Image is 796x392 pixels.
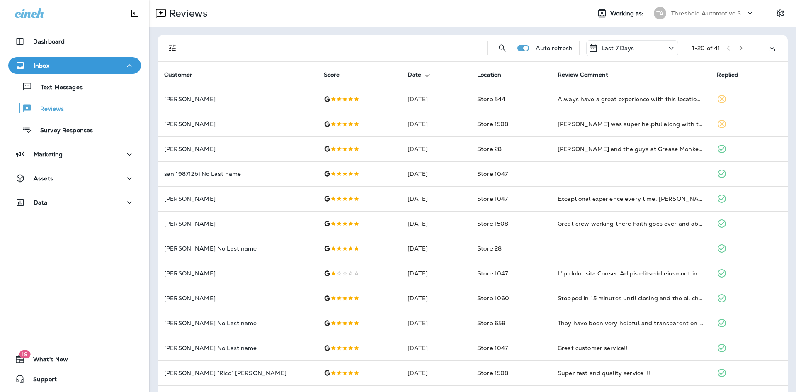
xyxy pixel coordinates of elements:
[164,170,311,177] p: sani198712bi No Last name
[654,7,666,19] div: TA
[477,270,508,277] span: Store 1047
[164,245,311,252] p: [PERSON_NAME] No Last name
[164,345,311,351] p: [PERSON_NAME] No Last name
[558,71,619,78] span: Review Comment
[558,145,704,153] div: Danny and the guys at Grease Monkey are great! They get you in and out very quickly but also prov...
[166,7,208,19] p: Reviews
[123,5,146,22] button: Collapse Sidebar
[324,71,340,78] span: Score
[401,360,471,385] td: [DATE]
[408,71,432,78] span: Date
[401,211,471,236] td: [DATE]
[558,369,704,377] div: Super fast and quality service !!!
[610,10,646,17] span: Working as:
[8,57,141,74] button: Inbox
[477,319,505,327] span: Store 658
[558,120,704,128] div: Blake was super helpful along with the rest of the crew. Highly recommend!
[8,351,141,368] button: 19What's New
[32,105,64,113] p: Reviews
[401,336,471,360] td: [DATE]
[164,320,311,326] p: [PERSON_NAME] No Last name
[401,112,471,136] td: [DATE]
[401,286,471,311] td: [DATE]
[32,84,83,92] p: Text Messages
[477,71,512,78] span: Location
[401,311,471,336] td: [DATE]
[34,62,49,69] p: Inbox
[164,270,311,277] p: [PERSON_NAME]
[8,146,141,163] button: Marketing
[408,71,422,78] span: Date
[558,95,704,103] div: Always have a great experience with this location for oil changes. I bring my own oil and filters...
[324,71,351,78] span: Score
[401,161,471,186] td: [DATE]
[8,78,141,95] button: Text Messages
[401,261,471,286] td: [DATE]
[536,45,573,51] p: Auto refresh
[19,350,30,358] span: 19
[401,236,471,261] td: [DATE]
[717,71,749,78] span: Replied
[164,370,311,376] p: [PERSON_NAME] “Rico” [PERSON_NAME]
[558,269,704,278] div: I’ve given this Grease Monkey location multiple chances, and unfortunately, each visit has been c...
[477,95,505,103] span: Store 544
[401,186,471,211] td: [DATE]
[8,121,141,139] button: Survey Responses
[33,38,65,45] p: Dashboard
[764,40,780,56] button: Export as CSV
[8,170,141,187] button: Assets
[477,71,501,78] span: Location
[164,96,311,102] p: [PERSON_NAME]
[34,199,48,206] p: Data
[401,136,471,161] td: [DATE]
[558,319,704,327] div: They have been very helpful and transparent on the work needed on my husband's truck and it is al...
[401,87,471,112] td: [DATE]
[34,175,53,182] p: Assets
[8,194,141,211] button: Data
[558,344,704,352] div: Great customer service!!
[25,356,68,366] span: What's New
[477,295,509,302] span: Store 1060
[602,45,634,51] p: Last 7 Days
[8,371,141,387] button: Support
[25,376,57,386] span: Support
[477,170,508,178] span: Store 1047
[477,120,508,128] span: Store 1508
[773,6,788,21] button: Settings
[477,195,508,202] span: Store 1047
[164,146,311,152] p: [PERSON_NAME]
[34,151,63,158] p: Marketing
[494,40,511,56] button: Search Reviews
[32,127,93,135] p: Survey Responses
[164,121,311,127] p: [PERSON_NAME]
[477,344,508,352] span: Store 1047
[477,145,502,153] span: Store 28
[477,369,508,377] span: Store 1508
[8,33,141,50] button: Dashboard
[164,71,192,78] span: Customer
[671,10,746,17] p: Threshold Automotive Service dba Grease Monkey
[692,45,720,51] div: 1 - 20 of 41
[164,295,311,302] p: [PERSON_NAME]
[164,40,181,56] button: Filters
[477,220,508,227] span: Store 1508
[717,71,738,78] span: Replied
[558,219,704,228] div: Great crew working there Faith goes over and above with knowledge of the job and friendly custome...
[8,100,141,117] button: Reviews
[558,195,704,203] div: Exceptional experience every time. Chris and Zac are helpful and personable. They explained every...
[558,294,704,302] div: Stopped in 15 minutes until closing and the oil change crew treated me like a VIP! Didn’t try to ...
[477,245,502,252] span: Store 28
[164,195,311,202] p: [PERSON_NAME]
[164,71,203,78] span: Customer
[558,71,608,78] span: Review Comment
[164,220,311,227] p: [PERSON_NAME]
